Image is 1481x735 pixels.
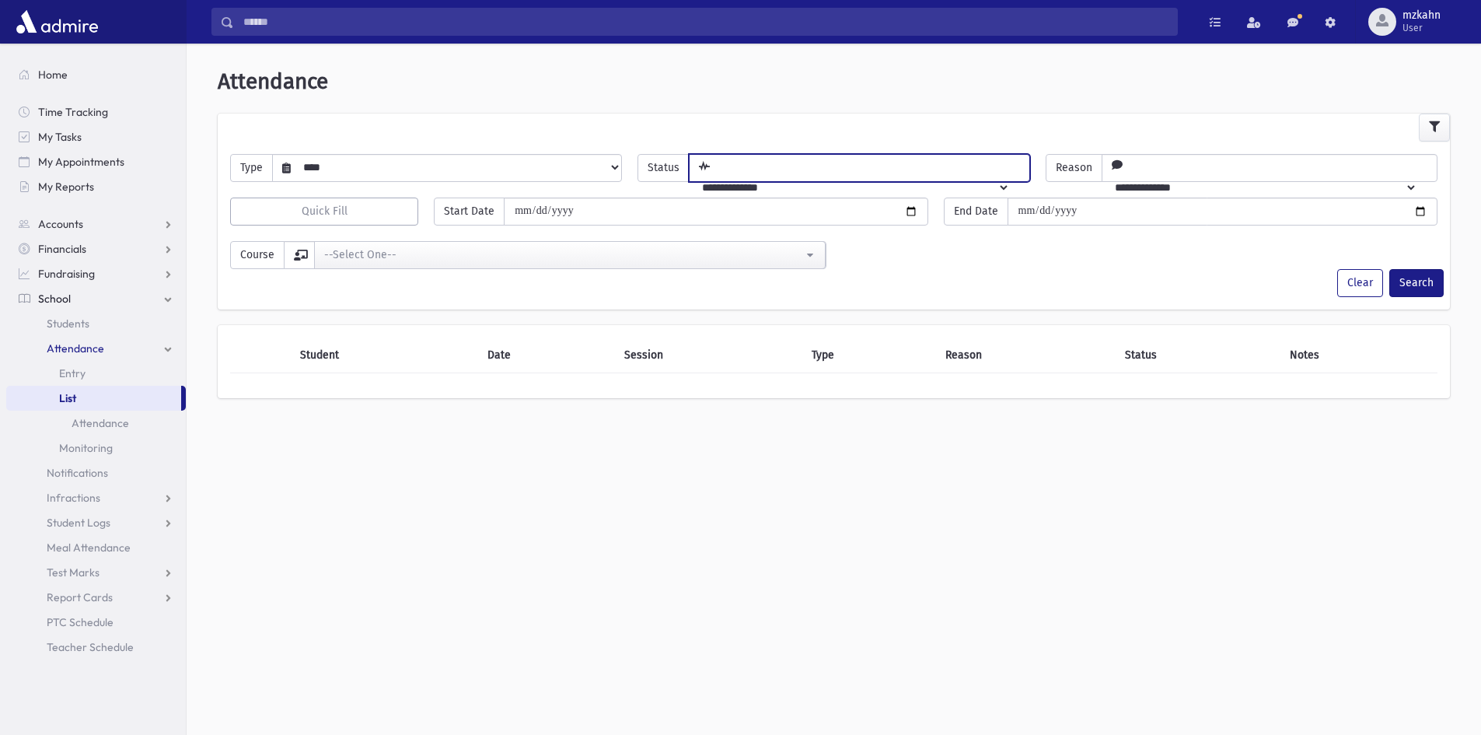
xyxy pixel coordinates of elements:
span: My Tasks [38,130,82,144]
div: --Select One-- [324,247,803,263]
span: Test Marks [47,565,100,579]
span: Meal Attendance [47,541,131,555]
a: Attendance [6,336,186,361]
button: Clear [1337,269,1383,297]
a: My Appointments [6,149,186,174]
span: Students [47,317,89,331]
span: Teacher Schedule [47,640,134,654]
a: Accounts [6,212,186,236]
a: Infractions [6,485,186,510]
span: Attendance [47,341,104,355]
span: Attendance [218,68,328,94]
img: AdmirePro [12,6,102,37]
a: Home [6,62,186,87]
button: Search [1389,269,1444,297]
span: Quick Fill [302,205,348,218]
button: --Select One-- [314,241,826,269]
span: Course [230,241,285,269]
span: My Reports [38,180,94,194]
a: List [6,386,181,411]
a: Fundraising [6,261,186,286]
th: Date [478,338,615,373]
span: Monitoring [59,441,113,455]
span: My Appointments [38,155,124,169]
a: My Reports [6,174,186,199]
a: School [6,286,186,311]
span: PTC Schedule [47,615,114,629]
span: Accounts [38,217,83,231]
a: Student Logs [6,510,186,535]
a: Attendance [6,411,186,436]
span: Reason [1046,154,1102,182]
a: Time Tracking [6,100,186,124]
span: End Date [944,198,1008,226]
th: Status [1116,338,1280,373]
a: Meal Attendance [6,535,186,560]
a: Financials [6,236,186,261]
a: My Tasks [6,124,186,149]
span: Report Cards [47,590,113,604]
th: Reason [936,338,1116,373]
a: PTC Schedule [6,610,186,635]
span: List [59,391,76,405]
span: Notifications [47,466,108,480]
a: Notifications [6,460,186,485]
input: Search [234,8,1177,36]
span: Home [38,68,68,82]
span: Entry [59,366,86,380]
a: Teacher Schedule [6,635,186,660]
span: Fundraising [38,267,95,281]
button: Quick Fill [230,198,418,226]
span: School [38,292,71,306]
span: Student Logs [47,516,110,530]
a: Report Cards [6,585,186,610]
span: Infractions [47,491,100,505]
a: Test Marks [6,560,186,585]
th: Type [802,338,937,373]
a: Students [6,311,186,336]
span: User [1402,22,1441,34]
a: Entry [6,361,186,386]
th: Student [291,338,478,373]
span: mzkahn [1402,9,1441,22]
span: Start Date [434,198,505,226]
th: Session [615,338,802,373]
span: Status [637,154,690,182]
span: Time Tracking [38,105,108,119]
span: Type [230,154,273,182]
th: Notes [1280,338,1437,373]
a: Monitoring [6,436,186,460]
span: Financials [38,242,86,256]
